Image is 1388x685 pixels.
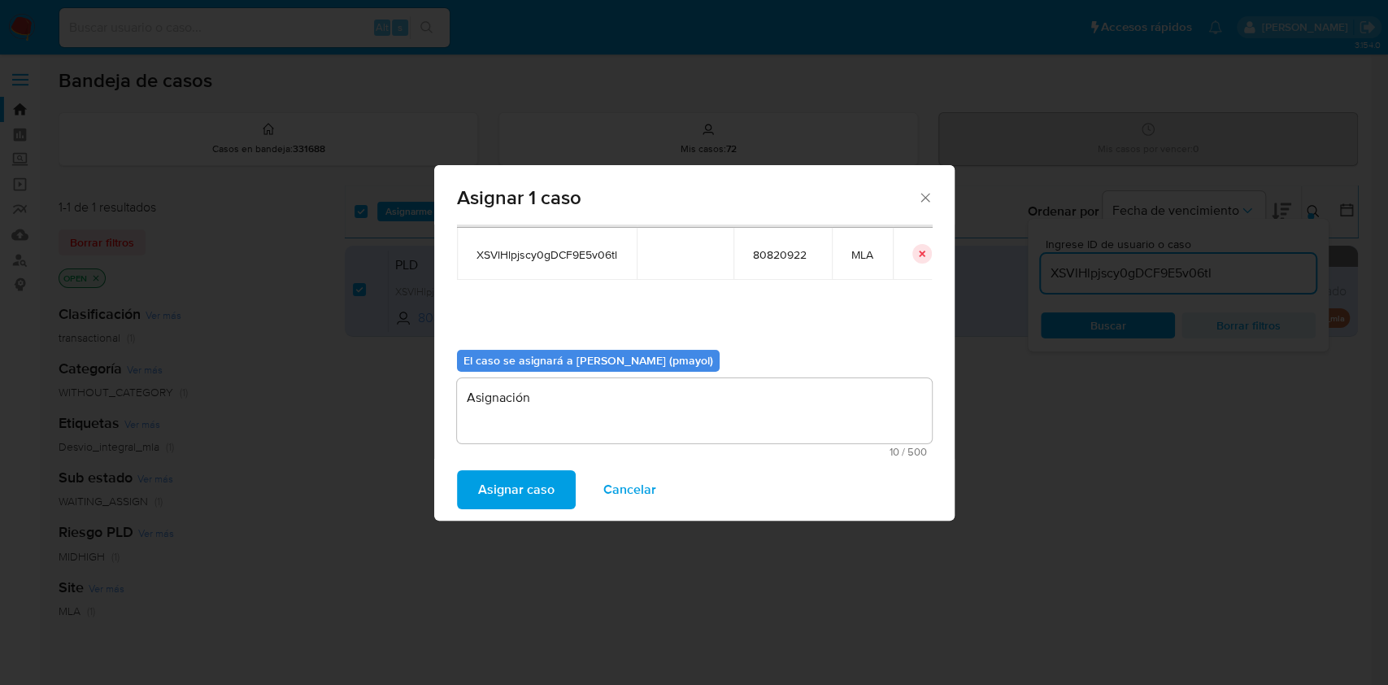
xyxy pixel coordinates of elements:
[603,472,656,508] span: Cancelar
[912,244,932,264] button: icon-button
[457,470,576,509] button: Asignar caso
[462,447,927,457] span: Máximo 500 caracteres
[851,247,873,262] span: MLA
[917,190,932,204] button: Cerrar ventana
[476,247,617,262] span: XSVlHlpjscy0gDCF9E5v06tl
[463,352,713,369] b: El caso se asignará a [PERSON_NAME] (pmayol)
[478,472,555,508] span: Asignar caso
[753,247,812,262] span: 80820922
[457,378,932,443] textarea: Asignación
[434,165,955,521] div: assign-modal
[457,188,918,207] span: Asignar 1 caso
[582,470,677,509] button: Cancelar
